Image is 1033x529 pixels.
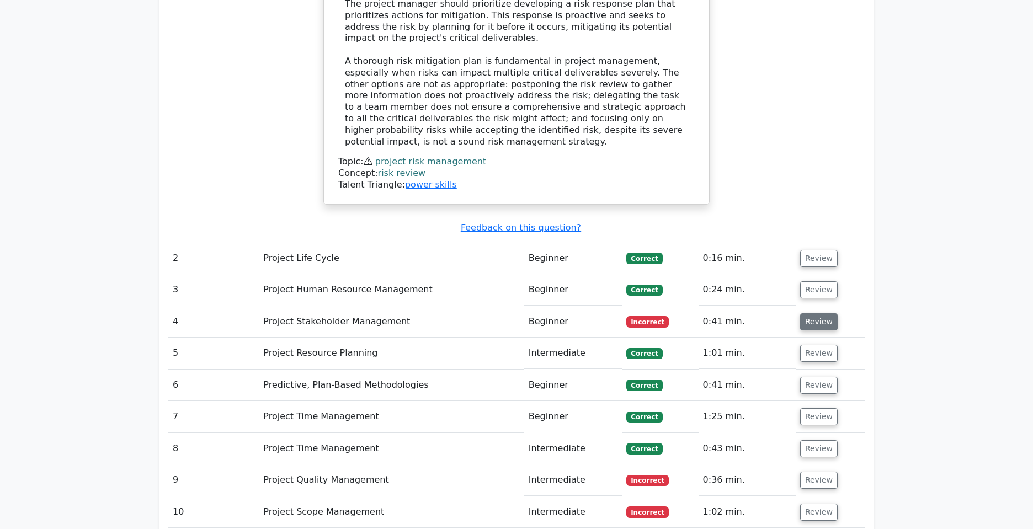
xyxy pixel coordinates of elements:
td: Project Life Cycle [259,243,524,274]
td: 7 [168,401,259,432]
td: Intermediate [524,464,622,496]
td: 2 [168,243,259,274]
div: Talent Triangle: [338,156,695,190]
div: Topic: [338,156,695,168]
span: Correct [626,253,662,264]
td: 0:43 min. [699,433,796,464]
span: Incorrect [626,506,669,517]
span: Correct [626,412,662,423]
button: Review [800,281,838,298]
button: Review [800,440,838,457]
td: Beginner [524,274,622,306]
button: Review [800,313,838,330]
td: Project Human Resource Management [259,274,524,306]
a: Feedback on this question? [461,222,581,233]
td: Project Scope Management [259,496,524,528]
td: Predictive, Plan-Based Methodologies [259,370,524,401]
td: 10 [168,496,259,528]
td: Beginner [524,243,622,274]
td: 6 [168,370,259,401]
td: 0:24 min. [699,274,796,306]
td: 0:36 min. [699,464,796,496]
td: 8 [168,433,259,464]
td: Beginner [524,401,622,432]
td: Beginner [524,306,622,338]
button: Review [800,345,838,362]
td: 1:01 min. [699,338,796,369]
span: Incorrect [626,475,669,486]
button: Review [800,408,838,425]
td: 0:41 min. [699,370,796,401]
td: 5 [168,338,259,369]
td: 4 [168,306,259,338]
td: Project Quality Management [259,464,524,496]
td: Project Resource Planning [259,338,524,369]
td: 1:02 min. [699,496,796,528]
div: Concept: [338,168,695,179]
td: 0:41 min. [699,306,796,338]
td: Intermediate [524,433,622,464]
td: Intermediate [524,338,622,369]
span: Correct [626,348,662,359]
span: Incorrect [626,316,669,327]
td: 1:25 min. [699,401,796,432]
button: Review [800,472,838,489]
td: 0:16 min. [699,243,796,274]
span: Correct [626,380,662,391]
td: Project Stakeholder Management [259,306,524,338]
span: Correct [626,285,662,296]
td: Project Time Management [259,401,524,432]
a: risk review [378,168,426,178]
span: Correct [626,443,662,454]
a: project risk management [375,156,487,167]
td: 3 [168,274,259,306]
td: Beginner [524,370,622,401]
button: Review [800,504,838,521]
td: 9 [168,464,259,496]
a: power skills [405,179,457,190]
button: Review [800,250,838,267]
td: Project Time Management [259,433,524,464]
td: Intermediate [524,496,622,528]
button: Review [800,377,838,394]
